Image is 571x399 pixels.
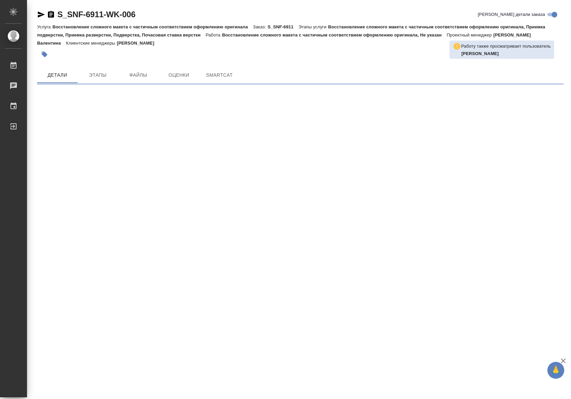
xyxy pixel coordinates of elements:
button: Скопировать ссылку для ЯМессенджера [37,10,45,19]
p: Восстановление сложного макета с частичным соответствием оформлению оригинала, Приемка подверстки... [37,24,545,38]
p: Услуга [37,24,52,29]
span: Оценки [163,71,195,79]
p: Заказ: [253,24,268,29]
span: 🙏 [550,363,562,377]
span: Детали [41,71,74,79]
p: Восстановление сложного макета с частичным соответствием оформлению оригинала, Не указан [222,32,447,38]
p: Проектный менеджер [447,32,493,38]
p: Клиентские менеджеры [66,41,117,46]
button: Добавить тэг [37,47,52,62]
p: S_SNF-6911 [268,24,299,29]
span: [PERSON_NAME] детали заказа [478,11,545,18]
p: Работу также просматривает пользователь [461,43,551,50]
p: Этапы услуги [299,24,328,29]
p: Сархатов Руслан [461,50,551,57]
b: [PERSON_NAME] [461,51,499,56]
span: SmartCat [203,71,236,79]
span: Файлы [122,71,155,79]
button: 🙏 [547,362,564,379]
p: Работа [206,32,222,38]
p: Восстановление сложного макета с частичным соответствием оформлению оригинала [52,24,253,29]
span: Этапы [82,71,114,79]
button: Скопировать ссылку [47,10,55,19]
a: S_SNF-6911-WK-006 [57,10,135,19]
p: [PERSON_NAME] [117,41,159,46]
